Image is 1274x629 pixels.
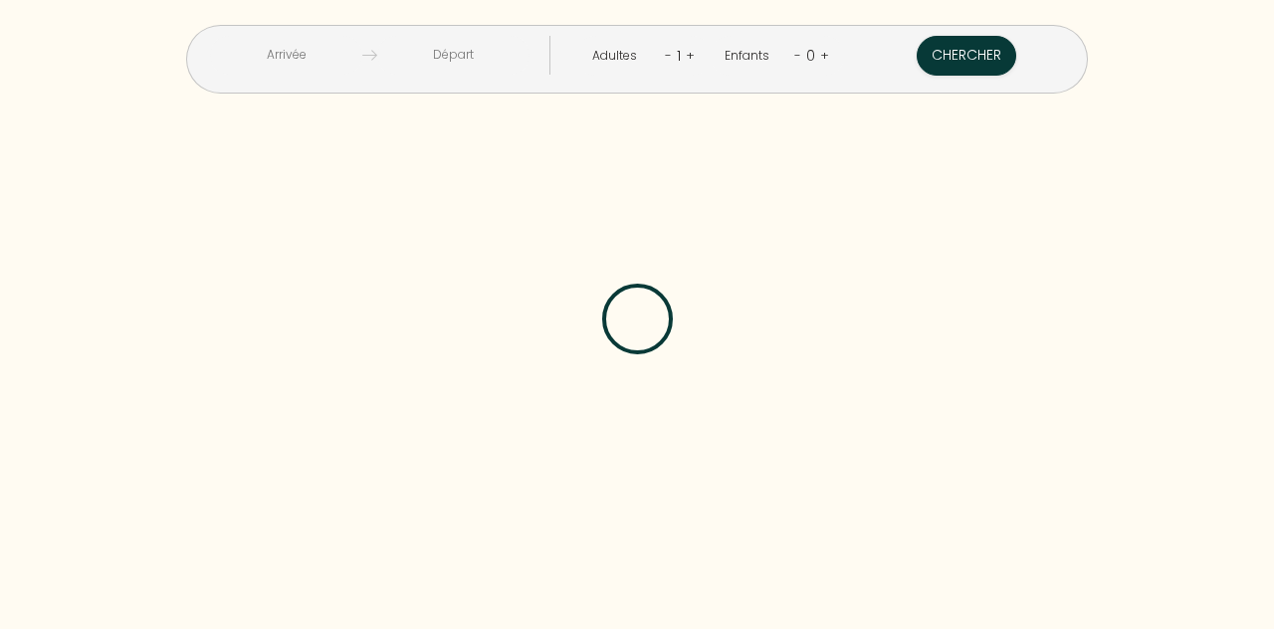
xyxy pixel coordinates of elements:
input: Départ [377,36,530,75]
a: + [686,46,695,65]
input: Arrivée [210,36,362,75]
a: - [665,46,672,65]
div: Adultes [592,47,644,66]
a: - [794,46,801,65]
img: guests [362,48,377,63]
button: Chercher [917,36,1016,76]
a: + [820,46,829,65]
div: 1 [672,40,686,72]
div: 0 [801,40,820,72]
div: Enfants [725,47,776,66]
